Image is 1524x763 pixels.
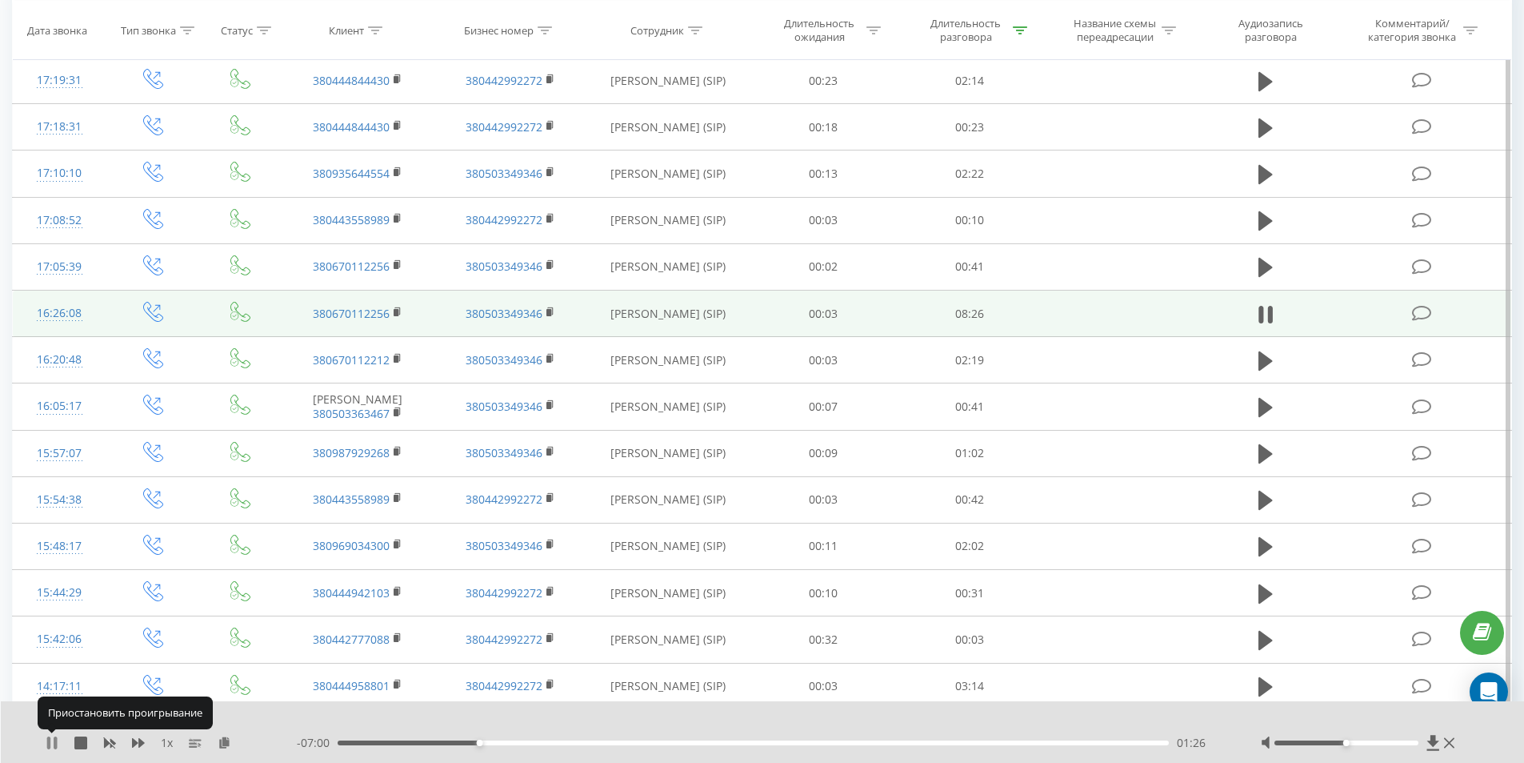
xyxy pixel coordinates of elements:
td: [PERSON_NAME] (SIP) [586,337,750,384]
div: Сотрудник [630,23,684,37]
td: [PERSON_NAME] (SIP) [586,616,750,663]
div: 15:42:06 [29,624,90,655]
a: 380442992272 [466,632,542,647]
td: 00:31 [897,570,1043,616]
td: [PERSON_NAME] (SIP) [586,58,750,104]
a: 380442992272 [466,119,542,135]
td: 00:03 [750,291,897,337]
div: Клиент [329,23,364,37]
td: [PERSON_NAME] [282,384,434,430]
td: [PERSON_NAME] (SIP) [586,663,750,709]
td: 01:02 [897,430,1043,476]
a: 380444844430 [313,73,390,88]
td: [PERSON_NAME] (SIP) [586,104,750,151]
td: 00:10 [750,570,897,616]
div: Accessibility label [1343,740,1350,746]
a: 380987929268 [313,445,390,460]
div: Бизнес номер [464,23,534,37]
a: 380443558989 [313,492,390,507]
div: 15:54:38 [29,484,90,516]
td: 00:11 [750,523,897,569]
a: 380444958801 [313,678,390,693]
td: 00:42 [897,476,1043,523]
td: 00:41 [897,384,1043,430]
td: [PERSON_NAME] (SIP) [586,384,750,430]
div: 16:26:08 [29,298,90,329]
a: 380442992272 [466,492,542,507]
td: [PERSON_NAME] (SIP) [586,430,750,476]
td: 00:09 [750,430,897,476]
div: 16:05:17 [29,391,90,422]
a: 380442992272 [466,585,542,600]
div: Длительность ожидания [777,17,862,44]
a: 380503349346 [466,352,542,367]
td: 00:13 [750,151,897,197]
a: 380670112212 [313,352,390,367]
span: 1 x [161,735,173,751]
td: 00:02 [750,243,897,290]
div: Open Intercom Messenger [1470,673,1508,711]
a: 380670112256 [313,306,390,321]
a: 380503349346 [466,399,542,414]
a: 380444844430 [313,119,390,135]
div: 17:19:31 [29,65,90,96]
div: 15:48:17 [29,531,90,562]
div: 17:18:31 [29,111,90,143]
a: 380442992272 [466,73,542,88]
td: 00:23 [897,104,1043,151]
td: [PERSON_NAME] (SIP) [586,197,750,243]
span: - 07:00 [297,735,338,751]
a: 380442992272 [466,678,542,693]
td: 00:03 [750,197,897,243]
td: 02:19 [897,337,1043,384]
div: 17:08:52 [29,205,90,236]
td: [PERSON_NAME] (SIP) [586,570,750,616]
div: Длительность разговора [923,17,1009,44]
td: 00:03 [750,476,897,523]
td: [PERSON_NAME] (SIP) [586,523,750,569]
div: Accessibility label [476,740,482,746]
div: 17:05:39 [29,251,90,283]
td: 00:32 [750,616,897,663]
div: Дата звонка [27,23,87,37]
td: 00:03 [750,337,897,384]
td: 00:03 [897,616,1043,663]
a: 380503363467 [313,406,390,421]
a: 380503349346 [466,538,542,553]
div: Статус [221,23,253,37]
div: 14:17:11 [29,671,90,702]
a: 380503349346 [466,306,542,321]
div: Приостановить проигрывание [38,697,213,729]
div: Комментарий/категория звонка [1366,17,1459,44]
td: [PERSON_NAME] (SIP) [586,476,750,523]
td: 00:18 [750,104,897,151]
a: 380443558989 [313,212,390,227]
a: 380503349346 [466,445,542,460]
td: [PERSON_NAME] (SIP) [586,243,750,290]
td: 00:23 [750,58,897,104]
div: Название схемы переадресации [1072,17,1158,44]
a: 380935644554 [313,166,390,181]
td: [PERSON_NAME] (SIP) [586,291,750,337]
a: 380503349346 [466,259,542,274]
a: 380670112256 [313,259,390,274]
div: Тип звонка [121,23,176,37]
div: 17:10:10 [29,158,90,189]
td: 02:02 [897,523,1043,569]
td: 00:41 [897,243,1043,290]
td: [PERSON_NAME] (SIP) [586,151,750,197]
td: 02:22 [897,151,1043,197]
div: 15:44:29 [29,577,90,608]
a: 380503349346 [466,166,542,181]
span: 01:26 [1177,735,1206,751]
td: 00:10 [897,197,1043,243]
td: 00:07 [750,384,897,430]
a: 380444942103 [313,585,390,600]
a: 380442777088 [313,632,390,647]
td: 02:14 [897,58,1043,104]
a: 380969034300 [313,538,390,553]
td: 00:03 [750,663,897,709]
div: Аудиозапись разговора [1218,17,1322,44]
div: 15:57:07 [29,438,90,469]
td: 03:14 [897,663,1043,709]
